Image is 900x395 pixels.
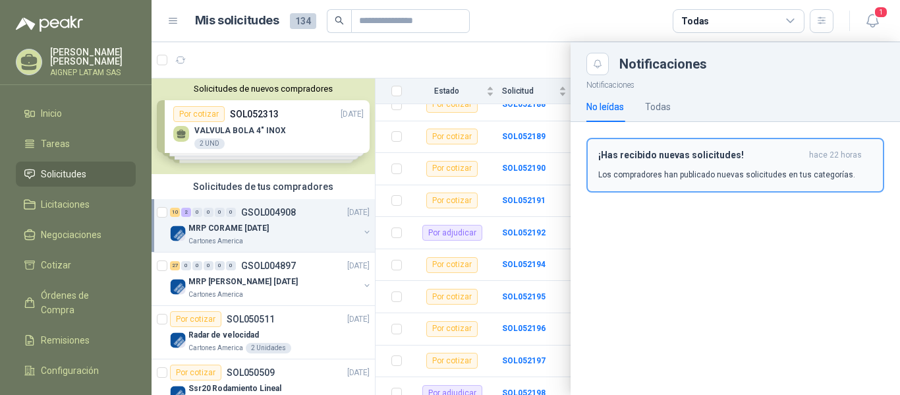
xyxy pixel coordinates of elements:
[16,253,136,278] a: Cotizar
[16,162,136,187] a: Solicitudes
[645,100,671,114] div: Todas
[16,358,136,383] a: Configuración
[860,9,884,33] button: 1
[41,167,86,181] span: Solicitudes
[16,16,83,32] img: Logo peakr
[16,328,136,353] a: Remisiones
[50,47,136,66] p: [PERSON_NAME] [PERSON_NAME]
[335,16,344,25] span: search
[586,100,624,114] div: No leídas
[16,283,136,322] a: Órdenes de Compra
[41,288,123,317] span: Órdenes de Compra
[586,138,884,193] button: ¡Has recibido nuevas solicitudes!hace 22 horas Los compradores han publicado nuevas solicitudes e...
[41,137,70,151] span: Tareas
[571,75,900,92] p: Notificaciones
[16,131,136,156] a: Tareas
[681,14,709,28] div: Todas
[290,13,316,29] span: 134
[50,69,136,76] p: AIGNEP LATAM SAS
[41,363,99,378] span: Configuración
[16,101,136,126] a: Inicio
[41,106,62,121] span: Inicio
[195,11,279,30] h1: Mis solicitudes
[41,197,90,212] span: Licitaciones
[598,150,804,161] h3: ¡Has recibido nuevas solicitudes!
[598,169,855,181] p: Los compradores han publicado nuevas solicitudes en tus categorías.
[41,333,90,348] span: Remisiones
[874,6,888,18] span: 1
[619,57,884,71] div: Notificaciones
[586,53,609,75] button: Close
[41,228,101,242] span: Negociaciones
[16,192,136,217] a: Licitaciones
[41,258,71,272] span: Cotizar
[16,222,136,247] a: Negociaciones
[809,150,862,161] span: hace 22 horas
